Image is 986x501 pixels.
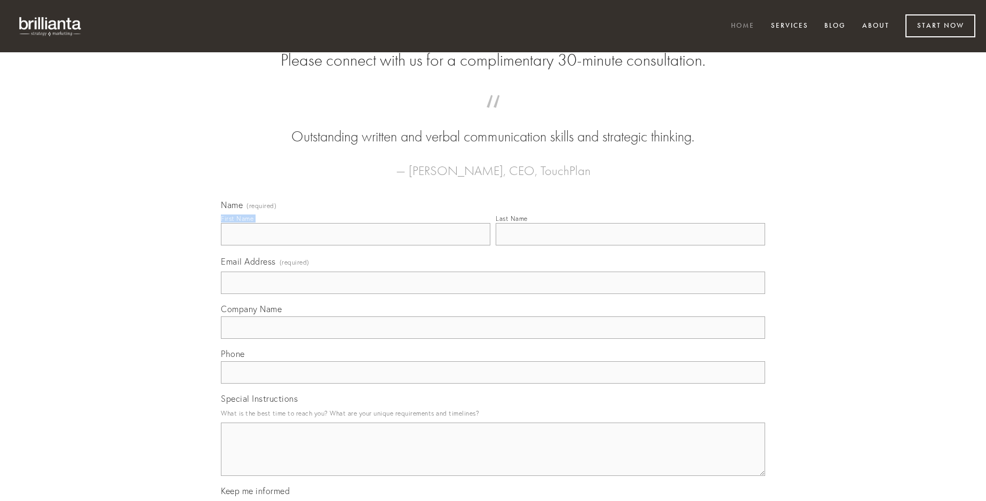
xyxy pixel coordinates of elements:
[221,50,765,70] h2: Please connect with us for a complimentary 30-minute consultation.
[238,147,748,181] figcaption: — [PERSON_NAME], CEO, TouchPlan
[221,486,290,496] span: Keep me informed
[11,11,91,42] img: brillianta - research, strategy, marketing
[905,14,975,37] a: Start Now
[280,255,309,269] span: (required)
[221,214,253,222] div: First Name
[221,393,298,404] span: Special Instructions
[221,348,245,359] span: Phone
[496,214,528,222] div: Last Name
[238,106,748,147] blockquote: Outstanding written and verbal communication skills and strategic thinking.
[855,18,896,35] a: About
[221,406,765,420] p: What is the best time to reach you? What are your unique requirements and timelines?
[221,304,282,314] span: Company Name
[238,106,748,126] span: “
[221,256,276,267] span: Email Address
[724,18,761,35] a: Home
[764,18,815,35] a: Services
[817,18,853,35] a: Blog
[221,200,243,210] span: Name
[246,203,276,209] span: (required)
